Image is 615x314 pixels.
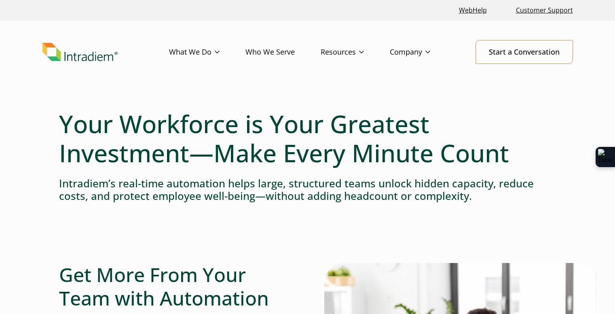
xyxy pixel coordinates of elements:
h4: Intradiem’s real-time automation helps large, structured teams unlock hidden capacity, reduce cos... [59,177,556,202]
a: Resources [321,40,390,64]
a: Link to homepage of Intradiem [42,43,169,62]
h2: Get More From Your Team with Automation [59,263,291,310]
a: Customer Support [513,2,576,19]
a: Start a Conversation [476,40,573,64]
a: What We Do [169,40,245,64]
a: Link opens in a new window [456,2,490,19]
img: Intradiem [42,43,118,62]
h1: Your Workforce is Your Greatest Investment—Make Every Minute Count [59,109,556,168]
a: Company [390,40,456,64]
img: Extension Icon [598,149,613,165]
a: Who We Serve [245,40,321,64]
